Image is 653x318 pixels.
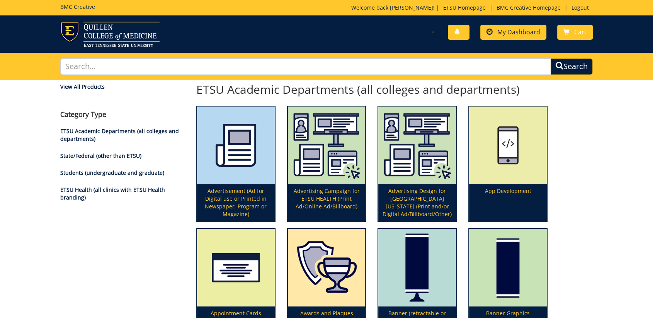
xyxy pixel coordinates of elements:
img: retractable-banner-59492b401f5aa8.64163094.png [378,229,456,306]
a: Logout [568,4,593,11]
img: plaques-5a7339fccbae09.63825868.png [288,229,366,306]
img: ETSU logo [60,22,160,47]
a: My Dashboard [480,25,546,40]
img: app%20development%20icon-655684178ce609.47323231.png [469,107,547,184]
a: State/Federal (other than ETSU) [60,152,141,159]
a: ETSU Academic Departments (all colleges and departments) [60,127,179,142]
a: View All Products [60,83,185,91]
a: App Development [469,107,547,221]
img: etsu%20health%20marketing%20campaign%20image-6075f5506d2aa2.29536275.png [288,107,366,184]
p: Advertising Campaign for ETSU HEALTH (Print Ad/Online Ad/Billboard) [288,184,366,221]
p: Advertising Design for [GEOGRAPHIC_DATA][US_STATE] (Print and/or Digital Ad/Billboard/Other) [378,184,456,221]
a: Advertising Campaign for ETSU HEALTH (Print Ad/Online Ad/Billboard) [288,107,366,221]
a: Advertisement (Ad for Digital use or Printed in Newspaper, Program or Magazine) [197,107,275,221]
img: printmedia-5fff40aebc8a36.86223841.png [197,107,275,184]
a: ETSU Homepage [439,4,490,11]
a: Advertising Design for [GEOGRAPHIC_DATA][US_STATE] (Print and/or Digital Ad/Billboard/Other) [378,107,456,221]
p: App Development [469,184,547,221]
h2: ETSU Academic Departments (all colleges and departments) [196,83,548,96]
p: Welcome back, ! | | | [351,4,593,12]
a: [PERSON_NAME] [390,4,433,11]
img: etsu%20health%20marketing%20campaign%20image-6075f5506d2aa2.29536275.png [378,107,456,184]
h4: Category Type [60,111,185,118]
a: Students (undergraduate and graduate) [60,169,164,176]
a: BMC Creative Homepage [493,4,565,11]
img: graphics-only-banner-5949222f1cdc31.93524894.png [469,229,547,306]
button: Search [551,58,593,75]
a: Cart [557,25,593,40]
input: Search... [60,58,551,75]
span: My Dashboard [497,28,540,36]
h5: BMC Creative [60,4,95,10]
p: Advertisement (Ad for Digital use or Printed in Newspaper, Program or Magazine) [197,184,275,221]
img: appointment%20cards-6556843a9f7d00.21763534.png [197,229,275,306]
span: Cart [574,28,587,36]
a: ETSU Health (all clinics with ETSU Health branding) [60,186,165,201]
